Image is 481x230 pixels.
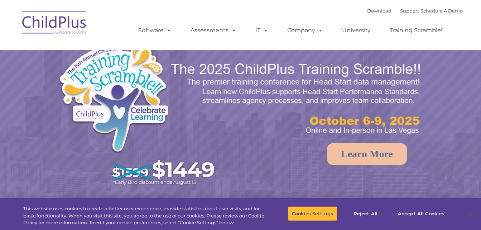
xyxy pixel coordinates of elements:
button: Close [462,206,477,221]
img: ChildPlus by Procare Solutions [19,6,90,42]
a: Software [131,23,179,38]
div: This website uses cookies to create a better user experience, provide statistics about user visit... [23,205,265,226]
a: Company [280,23,330,38]
a: Schedule A Demo [420,8,463,14]
a: Support [400,8,419,14]
button: Accept All Cookies [394,206,448,221]
a: Learn More [327,143,407,165]
button: Reject All [343,206,388,221]
a: Training Scramble!! [383,23,451,38]
a: IT [248,23,275,38]
a: Assessments [183,23,244,38]
button: Cookies Settings [288,206,337,221]
font: | [367,8,463,14]
a: Download [367,8,391,14]
a: University [335,23,378,38]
